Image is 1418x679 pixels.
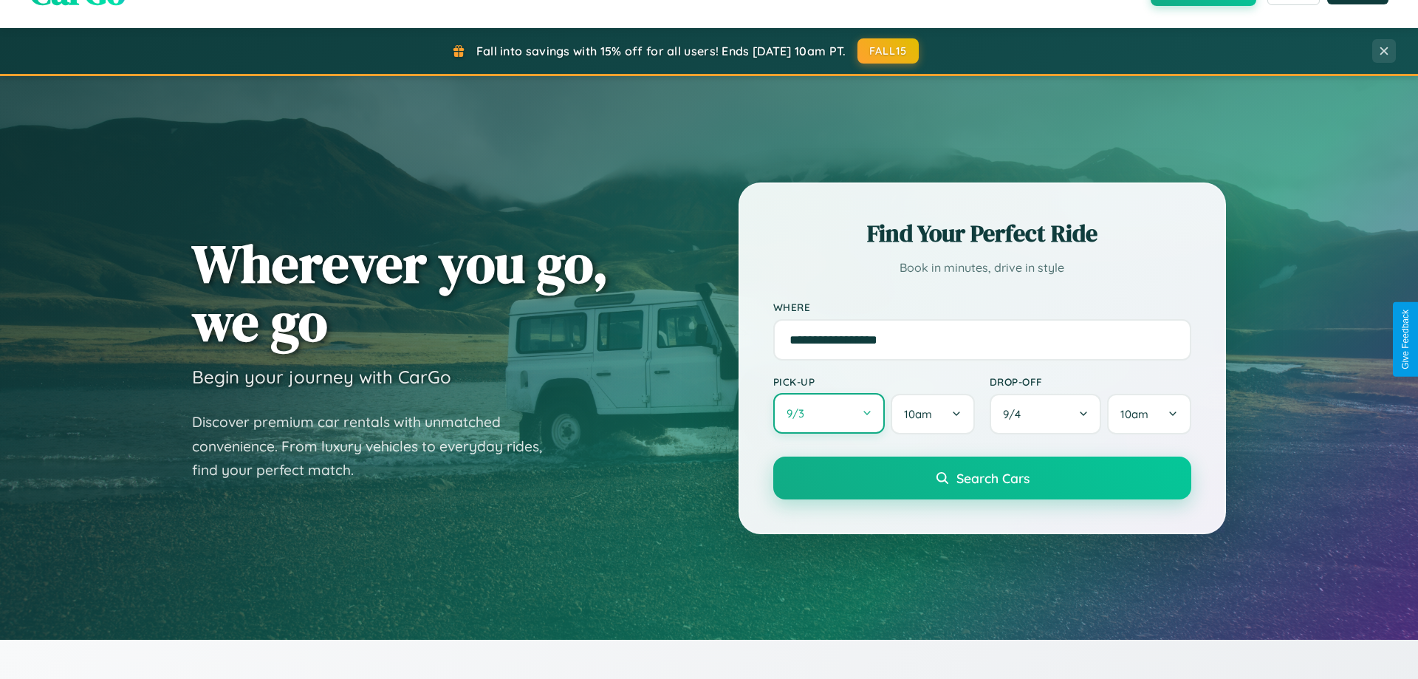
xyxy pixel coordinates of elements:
button: 10am [1108,394,1191,434]
label: Pick-up [773,375,975,388]
button: 9/3 [773,393,886,434]
span: Search Cars [957,470,1030,486]
button: Search Cars [773,457,1191,499]
span: 10am [905,407,933,421]
label: Where [773,301,1191,313]
button: 9/4 [990,394,1102,434]
span: 9 / 4 [1003,407,1028,421]
h3: Begin your journey with CarGo [192,366,451,388]
label: Drop-off [990,375,1191,388]
div: Give Feedback [1400,310,1411,369]
p: Book in minutes, drive in style [773,257,1191,279]
span: 10am [1121,407,1149,421]
span: 9 / 3 [787,406,812,420]
span: Fall into savings with 15% off for all users! Ends [DATE] 10am PT. [476,44,846,58]
p: Discover premium car rentals with unmatched convenience. From luxury vehicles to everyday rides, ... [192,410,561,482]
h2: Find Your Perfect Ride [773,217,1191,250]
h1: Wherever you go, we go [192,234,609,351]
button: 10am [891,394,975,434]
button: FALL15 [857,38,919,64]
